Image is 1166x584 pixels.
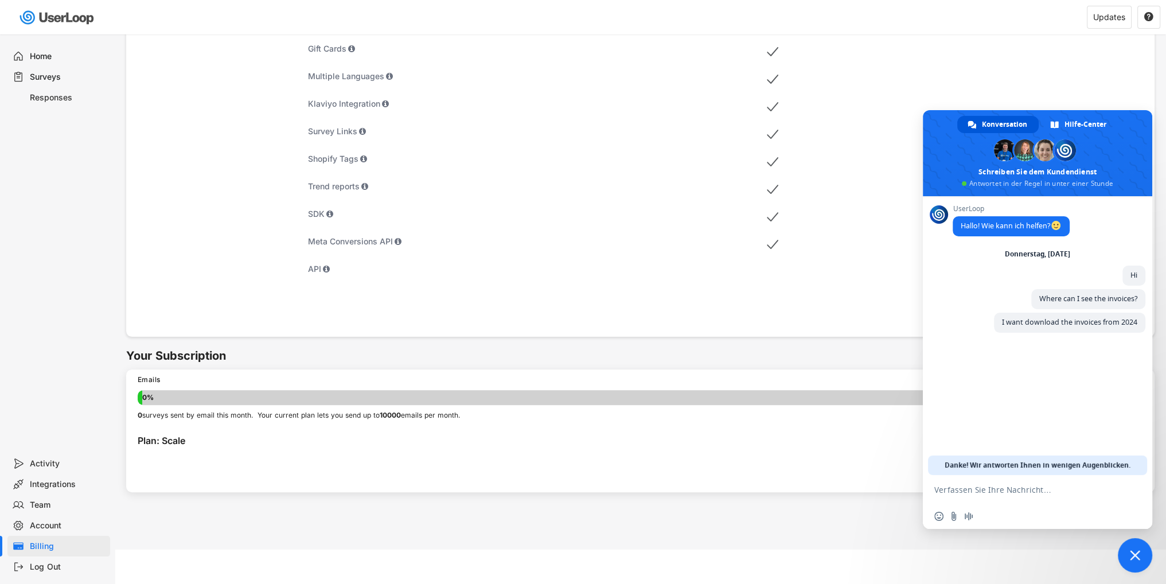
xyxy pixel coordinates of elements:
[1093,13,1125,21] div: Updates
[1005,251,1070,258] div: Donnerstag, [DATE]
[308,181,744,192] div: Trend reports
[140,390,1141,405] div: 0%
[138,375,253,384] div: Emails
[957,116,1039,133] a: Konversation
[767,71,778,88] img: MobileAcceptMajor.svg
[767,153,778,170] img: MobileAcceptMajor.svg
[934,475,1118,504] textarea: Verfassen Sie Ihre Nachricht…
[308,71,744,82] div: Multiple Languages
[1040,116,1118,133] a: Hilfe-Center
[953,205,1070,213] span: UserLoop
[1064,116,1106,133] span: Hilfe-Center
[30,72,106,83] div: Surveys
[30,520,106,531] div: Account
[30,541,106,552] div: Billing
[30,458,106,469] div: Activity
[138,411,142,419] strong: 0
[961,221,1062,231] span: Hallo! Wie kann ich helfen?
[17,6,98,29] img: userloop-logo-01.svg
[308,263,744,275] div: API
[1118,538,1152,573] a: Chat schließen
[767,98,778,115] img: MobileAcceptMajor.svg
[30,479,106,490] div: Integrations
[767,236,778,253] img: MobileAcceptMajor.svg
[1130,270,1137,280] span: Hi
[767,43,778,60] img: MobileAcceptMajor.svg
[1002,317,1137,327] span: I want download the invoices from 2024
[767,181,778,198] img: MobileAcceptMajor.svg
[308,98,744,110] div: Klaviyo Integration
[308,208,744,220] div: SDK
[1144,11,1153,22] text: 
[126,348,1166,364] h6: Your Subscription
[1039,294,1137,303] span: Where can I see the invoices?
[138,435,1143,449] div: Plan: Scale
[308,43,744,54] div: Gift Cards
[1144,12,1154,22] button: 
[982,116,1027,133] span: Konversation
[964,512,973,521] span: Audionachricht aufzeichnen
[30,562,106,573] div: Log Out
[767,208,778,225] img: MobileAcceptMajor.svg
[308,126,744,137] div: Survey Links
[308,236,744,247] div: Meta Conversions API
[30,51,106,62] div: Home
[767,126,778,143] img: MobileAcceptMajor.svg
[138,411,1143,421] div: surveys sent by email this month. Your current plan lets you send up to emails per month.
[30,92,106,103] div: Responses
[949,512,958,521] span: Datei senden
[380,411,401,419] strong: 10000
[945,455,1130,475] span: Danke! Wir antworten Ihnen in wenigen Augenblicken.
[30,500,106,511] div: Team
[308,153,744,165] div: Shopify Tags
[934,512,943,521] span: Einen Emoji einfügen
